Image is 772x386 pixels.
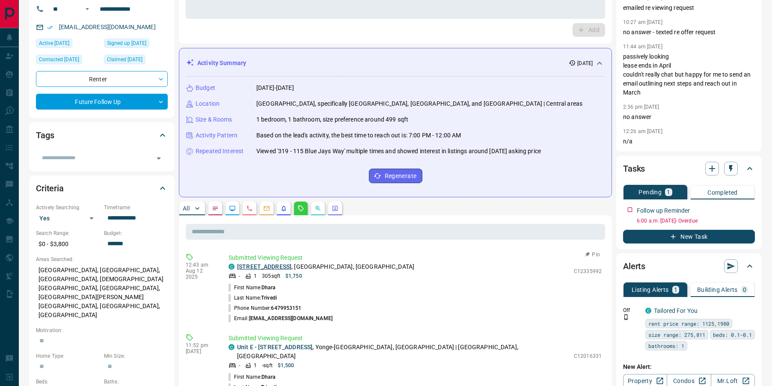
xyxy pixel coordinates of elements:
div: Renter [36,71,168,87]
button: Open [153,152,165,164]
button: Open [82,4,92,14]
div: Tue Aug 12 2025 [36,55,100,67]
a: [EMAIL_ADDRESS][DOMAIN_NAME] [59,24,156,30]
svg: Notes [212,205,219,212]
p: Phone Number: [229,304,302,312]
p: Submitted Viewing Request [229,334,602,343]
p: Activity Summary [197,59,246,68]
span: beds: 0.1-0.1 [713,330,752,339]
div: Tasks [623,158,755,179]
button: Pin [580,251,605,258]
p: , [GEOGRAPHIC_DATA], [GEOGRAPHIC_DATA] [237,262,414,271]
p: 6:00 a.m. [DATE] - Overdue [637,217,755,225]
p: Timeframe: [104,204,168,211]
p: 1 [254,362,257,369]
svg: Agent Actions [332,205,338,212]
p: Beds: [36,378,100,386]
svg: Opportunities [315,205,321,212]
p: $0 - $3,800 [36,237,100,251]
div: Yes [36,211,100,225]
div: Sun Dec 08 2024 [104,55,168,67]
svg: Lead Browsing Activity [229,205,236,212]
p: [GEOGRAPHIC_DATA], [GEOGRAPHIC_DATA], [GEOGRAPHIC_DATA], [DEMOGRAPHIC_DATA][GEOGRAPHIC_DATA], [GE... [36,263,168,322]
p: 11:52 pm [186,342,216,348]
div: Future Follow Up [36,94,168,110]
p: Budget: [104,229,168,237]
div: condos.ca [229,344,235,350]
p: no answer - texted re offer request [623,28,755,37]
span: Trivedi [261,295,277,301]
p: 0 [743,287,746,293]
p: 10:27 am [DATE] [623,19,662,25]
p: Last Name: [229,294,277,302]
p: 11:44 am [DATE] [623,44,662,50]
div: Sun Dec 08 2024 [104,39,168,50]
p: New Alert: [623,362,755,371]
div: condos.ca [229,264,235,270]
svg: Calls [246,205,253,212]
p: Areas Searched: [36,255,168,263]
a: Unit E - [STREET_ADDRESS] [237,344,312,350]
p: Motivation: [36,327,168,334]
div: Alerts [623,256,755,276]
p: C12016331 [574,352,602,360]
h2: Alerts [623,259,645,273]
p: - sqft [262,362,273,369]
p: emailed re viewing request [623,3,755,12]
p: Actively Searching: [36,204,100,211]
span: Dhara [261,285,275,291]
p: Repeated Interest [196,147,243,156]
svg: Requests [297,205,304,212]
span: bathrooms: 1 [648,341,684,350]
p: n/a [623,137,755,146]
span: Signed up [DATE] [107,39,146,48]
p: $1,750 [285,272,302,280]
p: Min Size: [104,352,168,360]
h2: Tasks [623,162,645,175]
svg: Push Notification Only [623,314,629,320]
svg: Listing Alerts [280,205,287,212]
p: no answer [623,113,755,122]
p: 1 bedroom, 1 bathroom, size preference around 499 sqft [256,115,408,124]
span: rent price range: 1125,1980 [648,319,729,328]
span: Active [DATE] [39,39,69,48]
p: First Name: [229,284,275,291]
p: Submitted Viewing Request [229,253,602,262]
p: $1,500 [278,362,294,369]
p: Baths: [104,378,168,386]
div: Activity Summary[DATE] [186,55,605,71]
div: Tags [36,125,168,145]
p: Budget [196,83,215,92]
p: Email: [229,315,333,322]
p: Location [196,99,220,108]
span: Claimed [DATE] [107,55,143,64]
p: Based on the lead's activity, the best time to reach out is: 7:00 PM - 12:00 AM [256,131,461,140]
a: Tailored For You [654,307,698,314]
p: [DATE] [577,59,593,67]
p: - [239,272,240,280]
button: Regenerate [369,169,422,183]
svg: Email Verified [47,24,53,30]
p: Size & Rooms [196,115,232,124]
p: Off [623,306,640,314]
p: Viewed '319 - 115 Blue Jays Way' multiple times and showed interest in listings around [DATE] ask... [256,147,541,156]
p: C12335992 [574,267,602,275]
p: [DATE] [186,348,216,354]
p: Activity Pattern [196,131,238,140]
div: Tue Aug 12 2025 [36,39,100,50]
p: 1 [667,189,670,195]
button: New Task [623,230,755,243]
p: Completed [707,190,738,196]
p: 2:36 pm [DATE] [623,104,659,110]
span: Contacted [DATE] [39,55,79,64]
p: 12:43 am [186,262,216,268]
div: condos.ca [645,308,651,314]
h2: Tags [36,128,54,142]
span: 6479953151 [271,305,301,311]
p: Building Alerts [697,287,738,293]
svg: Emails [263,205,270,212]
p: Home Type: [36,352,100,360]
p: 1 [254,272,257,280]
p: First Name: [229,373,275,381]
p: - [239,362,240,369]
